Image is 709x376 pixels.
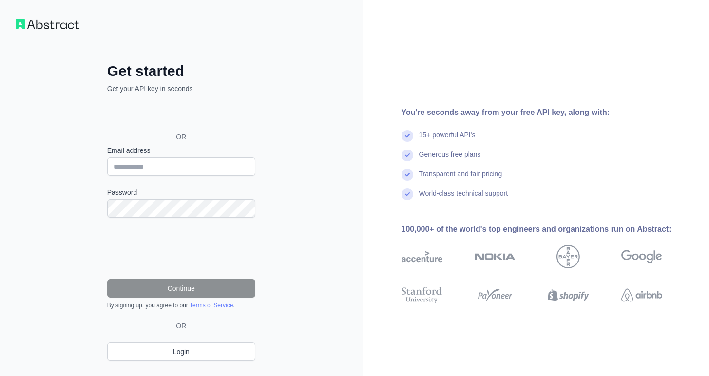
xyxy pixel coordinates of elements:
[107,342,255,361] a: Login
[16,19,79,29] img: Workflow
[419,150,481,169] div: Generous free plans
[621,245,662,268] img: google
[190,302,233,309] a: Terms of Service
[107,188,255,197] label: Password
[548,285,589,305] img: shopify
[107,84,255,94] p: Get your API key in seconds
[172,321,190,331] span: OR
[419,130,476,150] div: 15+ powerful API's
[107,146,255,155] label: Email address
[621,285,662,305] img: airbnb
[107,279,255,298] button: Continue
[107,229,255,267] iframe: reCAPTCHA
[402,130,413,142] img: check mark
[402,169,413,181] img: check mark
[102,104,258,126] iframe: Sign in with Google Button
[107,301,255,309] div: By signing up, you agree to our .
[107,62,255,80] h2: Get started
[168,132,194,142] span: OR
[402,150,413,161] img: check mark
[556,245,580,268] img: bayer
[419,169,502,188] div: Transparent and fair pricing
[402,285,442,305] img: stanford university
[402,245,442,268] img: accenture
[475,245,516,268] img: nokia
[475,285,516,305] img: payoneer
[107,104,253,126] div: Sign in with Google. Opens in new tab
[402,224,694,235] div: 100,000+ of the world's top engineers and organizations run on Abstract:
[419,188,508,208] div: World-class technical support
[402,107,694,118] div: You're seconds away from your free API key, along with:
[402,188,413,200] img: check mark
